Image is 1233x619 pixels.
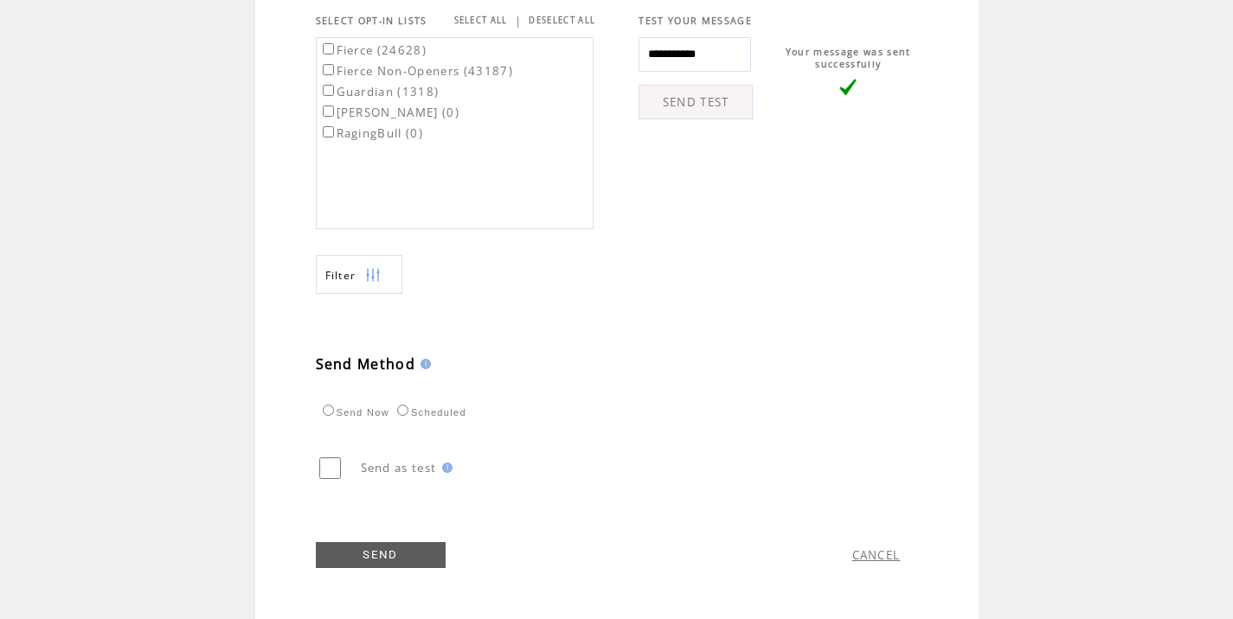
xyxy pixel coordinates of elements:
a: SELECT ALL [454,15,508,26]
img: filters.png [365,256,381,295]
a: SEND [316,542,446,568]
input: Guardian (1318) [323,85,334,96]
label: Fierce (24628) [319,42,427,58]
input: Fierce (24628) [323,43,334,54]
label: RagingBull (0) [319,125,424,141]
input: [PERSON_NAME] (0) [323,105,334,117]
input: Scheduled [397,405,408,416]
input: RagingBull (0) [323,126,334,137]
label: Send Now [318,407,389,418]
span: Send as test [361,460,437,475]
img: help.gif [437,463,453,473]
span: TEST YOUR MESSAGE [639,15,752,27]
label: Guardian (1318) [319,84,440,99]
a: DESELECT ALL [529,15,595,26]
label: Fierce Non-Openers (43187) [319,63,514,79]
input: Fierce Non-Openers (43187) [323,64,334,75]
a: Filter [316,255,402,294]
img: vLarge.png [839,79,857,96]
label: Scheduled [393,407,466,418]
span: SELECT OPT-IN LISTS [316,15,427,27]
span: | [515,13,522,29]
a: SEND TEST [639,85,753,119]
span: Your message was sent successfully [786,46,911,70]
input: Send Now [323,405,334,416]
img: help.gif [415,359,431,369]
a: CANCEL [852,547,901,563]
span: Show filters [325,268,356,283]
label: [PERSON_NAME] (0) [319,105,460,120]
span: Send Method [316,354,416,373]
